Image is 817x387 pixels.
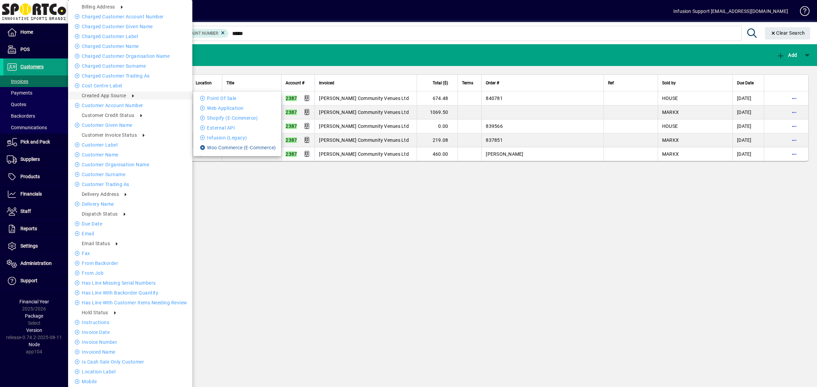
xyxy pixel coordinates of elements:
li: Customer Trading as [68,180,192,188]
li: From Backorder [68,259,192,267]
li: Invoice number [68,338,192,346]
span: Customer credit status [82,113,134,118]
li: Location Label [68,368,192,376]
li: Woo Commerce (E-Commerce) [193,144,281,152]
li: Delivery name [68,200,192,208]
li: Charged Customer name [68,42,192,50]
li: Has Line With Customer Items Needing Review [68,299,192,307]
span: Email status [82,241,110,246]
li: Invoice date [68,328,192,336]
li: Point of Sale [193,94,281,102]
li: Has Line With Backorder Quantity [68,289,192,297]
span: Billing address [82,4,115,10]
span: Created App Source [82,93,126,98]
li: Customer label [68,141,192,149]
li: From Job [68,269,192,277]
li: Charged Customer Surname [68,62,192,70]
li: Customer Surname [68,170,192,179]
li: Email [68,230,192,238]
span: Delivery address [82,191,119,197]
li: Instructions [68,318,192,326]
li: External API [193,124,281,132]
li: Is Cash Sale Only Customer [68,358,192,366]
li: Charged Customer Account number [68,13,192,21]
li: Customer Account number [68,101,192,110]
li: Cost Centre Label [68,82,192,90]
li: Mobile [68,377,192,386]
li: Fax [68,249,192,257]
span: Dispatch Status [82,211,118,217]
li: Charged Customer label [68,32,192,40]
span: Customer Invoice Status [82,132,137,138]
li: Invoiced Name [68,348,192,356]
li: Infusion (Legacy) [193,134,281,142]
li: Customer Given name [68,121,192,129]
li: Has Line Missing Serial Numbers [68,279,192,287]
li: Web Application [193,104,281,112]
li: Shopify (E-Commerce) [193,114,281,122]
li: Customer name [68,151,192,159]
li: Customer Organisation name [68,161,192,169]
li: Due date [68,220,192,228]
span: Hold Status [82,310,108,315]
li: Charged Customer Trading as [68,72,192,80]
li: Charged Customer Organisation name [68,52,192,60]
li: Charged Customer Given name [68,22,192,31]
